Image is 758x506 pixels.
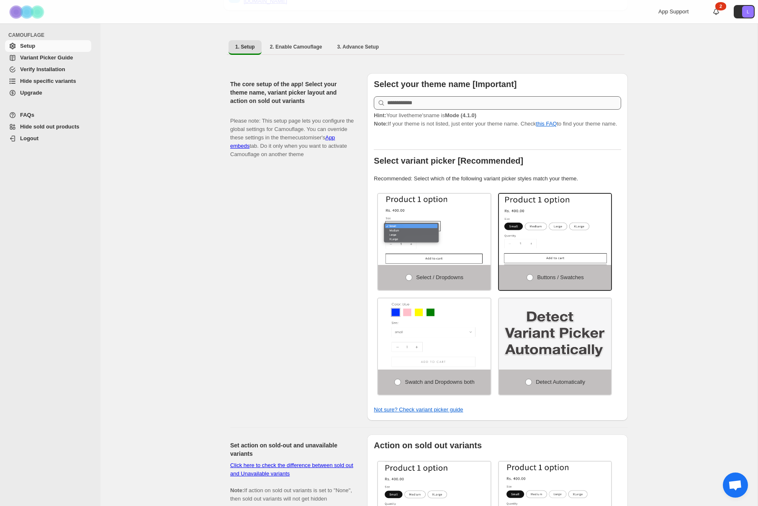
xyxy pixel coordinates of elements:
b: Select your theme name [Important] [374,80,516,89]
img: Detect Automatically [499,298,612,370]
a: Click here to check the difference between sold out and Unavailable variants [230,462,353,477]
span: Setup [20,43,35,49]
button: Avatar with initials L [734,5,755,18]
span: Detect Automatically [536,379,585,385]
a: Not sure? Check variant picker guide [374,406,463,413]
img: Buttons / Swatches [499,194,612,265]
span: App Support [658,8,689,15]
span: Select / Dropdowns [416,274,463,280]
a: Verify Installation [5,64,91,75]
p: If your theme is not listed, just enter your theme name. Check to find your theme name. [374,111,621,128]
span: Verify Installation [20,66,65,72]
a: Öppna chatt [723,473,748,498]
text: L [747,9,749,14]
img: Camouflage [7,0,49,23]
span: Your live theme's name is [374,112,476,118]
span: Hide sold out products [20,123,80,130]
b: Select variant picker [Recommended] [374,156,523,165]
span: CAMOUFLAGE [8,32,95,39]
a: Hide specific variants [5,75,91,87]
span: Logout [20,135,39,141]
span: Avatar with initials L [742,6,754,18]
img: Swatch and Dropdowns both [378,298,491,370]
strong: Hint: [374,112,386,118]
a: FAQs [5,109,91,121]
h2: Set action on sold-out and unavailable variants [230,441,354,458]
span: FAQs [20,112,34,118]
strong: Note: [374,121,388,127]
p: Recommended: Select which of the following variant picker styles match your theme. [374,175,621,183]
strong: Mode (4.1.0) [445,112,476,118]
span: Hide specific variants [20,78,76,84]
h2: The core setup of the app! Select your theme name, variant picker layout and action on sold out v... [230,80,354,105]
span: Buttons / Swatches [537,274,583,280]
span: 1. Setup [235,44,255,50]
a: Setup [5,40,91,52]
a: this FAQ [536,121,557,127]
div: 2 [715,2,726,10]
a: 2 [712,8,720,16]
a: Variant Picker Guide [5,52,91,64]
span: Variant Picker Guide [20,54,73,61]
span: Swatch and Dropdowns both [405,379,474,385]
a: Logout [5,133,91,144]
p: Please note: This setup page lets you configure the global settings for Camouflage. You can overr... [230,108,354,159]
b: Action on sold out variants [374,441,482,450]
span: 3. Advance Setup [337,44,379,50]
span: If action on sold out variants is set to "None", then sold out variants will not get hidden [230,462,353,502]
img: Select / Dropdowns [378,194,491,265]
b: Note: [230,487,244,493]
a: Upgrade [5,87,91,99]
span: 2. Enable Camouflage [270,44,322,50]
span: Upgrade [20,90,42,96]
a: Hide sold out products [5,121,91,133]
